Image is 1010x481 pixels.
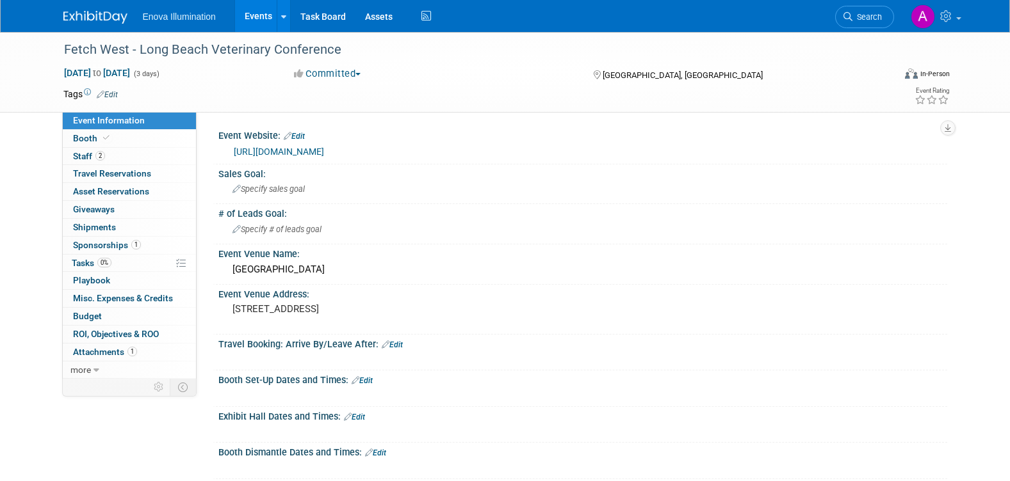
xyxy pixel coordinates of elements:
[73,329,159,339] span: ROI, Objectives & ROO
[63,165,196,182] a: Travel Reservations
[60,38,875,61] div: Fetch West - Long Beach Veterinary Conference
[218,204,947,220] div: # of Leads Goal:
[63,361,196,379] a: more
[232,184,305,194] span: Specify sales goal
[382,340,403,349] a: Edit
[63,237,196,254] a: Sponsorships1
[905,68,918,79] img: Format-Inperson.png
[63,148,196,165] a: Staff2
[234,146,324,157] a: [URL][DOMAIN_NAME]
[352,376,373,385] a: Edit
[911,4,935,29] img: Andrea Miller
[63,326,196,343] a: ROI, Objectives & ROO
[103,134,110,141] i: Booth reservation complete
[97,90,118,99] a: Edit
[344,413,365,422] a: Edit
[73,293,173,303] span: Misc. Expenses & Credits
[170,379,196,395] td: Toggle Event Tabs
[63,201,196,218] a: Giveaways
[63,130,196,147] a: Booth
[63,183,196,200] a: Asset Reservations
[819,67,950,86] div: Event Format
[63,308,196,325] a: Budget
[73,347,137,357] span: Attachments
[73,222,116,232] span: Shipments
[852,12,882,22] span: Search
[218,285,947,301] div: Event Venue Address:
[63,255,196,272] a: Tasks0%
[63,343,196,361] a: Attachments1
[63,11,127,24] img: ExhibitDay
[920,69,950,79] div: In-Person
[218,244,947,260] div: Event Venue Name:
[218,407,947,423] div: Exhibit Hall Dates and Times:
[131,240,141,249] span: 1
[70,365,91,375] span: more
[127,347,137,356] span: 1
[835,6,894,28] a: Search
[73,168,151,178] span: Travel Reservations
[148,379,170,395] td: Personalize Event Tab Strip
[73,240,141,250] span: Sponsorships
[218,335,947,351] div: Travel Booking: Arrive By/Leave After:
[365,448,386,457] a: Edit
[218,370,947,387] div: Booth Set-Up Dates and Times:
[232,303,508,315] pre: [STREET_ADDRESS]
[63,67,131,79] span: [DATE] [DATE]
[289,67,366,81] button: Committed
[73,151,105,161] span: Staff
[228,260,938,280] div: [GEOGRAPHIC_DATA]
[143,12,216,22] span: Enova Illumination
[91,68,103,78] span: to
[218,443,947,459] div: Booth Dismantle Dates and Times:
[73,311,102,321] span: Budget
[95,151,105,161] span: 2
[915,88,949,94] div: Event Rating
[73,115,145,125] span: Event Information
[97,258,111,267] span: 0%
[73,204,115,214] span: Giveaways
[63,112,196,129] a: Event Information
[72,258,111,268] span: Tasks
[63,290,196,307] a: Misc. Expenses & Credits
[603,70,763,80] span: [GEOGRAPHIC_DATA], [GEOGRAPHIC_DATA]
[133,70,159,78] span: (3 days)
[73,186,149,196] span: Asset Reservations
[284,132,305,141] a: Edit
[232,225,322,234] span: Specify # of leads goal
[73,275,110,285] span: Playbook
[73,133,112,143] span: Booth
[63,88,118,100] td: Tags
[218,164,947,180] div: Sales Goal:
[63,219,196,236] a: Shipments
[218,126,947,143] div: Event Website:
[63,272,196,289] a: Playbook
